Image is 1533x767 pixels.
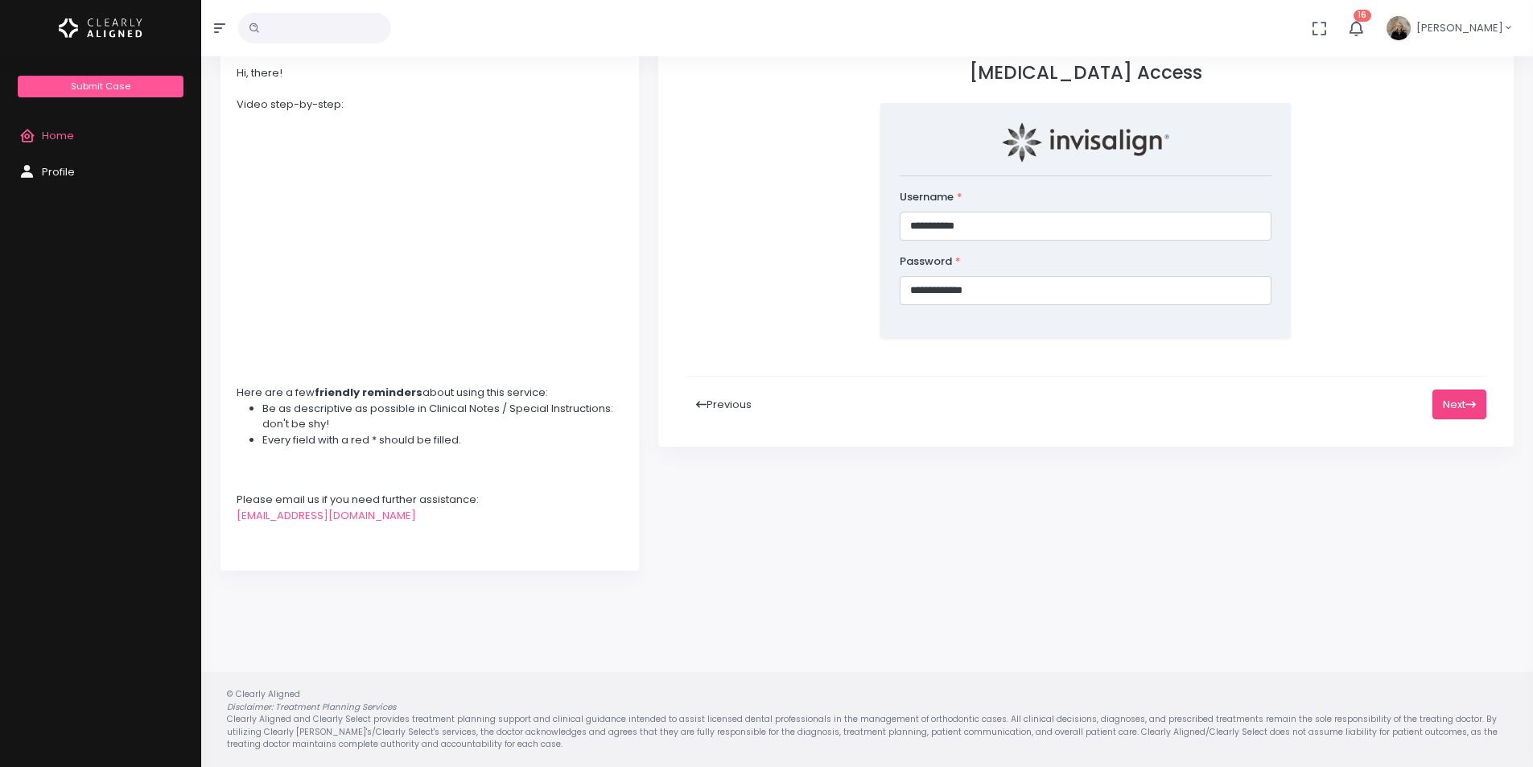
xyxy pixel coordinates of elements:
[1432,390,1486,419] button: Next
[42,164,75,179] span: Profile
[686,62,1486,84] h3: [MEDICAL_DATA] Access
[237,97,623,113] div: Video step-by-step:
[237,492,623,508] div: Please email us if you need further assistance:
[71,80,130,93] span: Submit Case
[315,385,422,400] strong: friendly reminders
[900,254,961,270] label: Password
[900,189,962,205] label: Username
[211,688,1523,751] div: © Clearly Aligned Clearly Aligned and Clearly Select provides treatment planning support and clin...
[262,432,623,448] li: Every field with a red * should be filled.
[1416,20,1503,36] span: [PERSON_NAME]
[18,76,183,97] a: Submit Case
[686,390,762,419] button: Previous
[237,508,416,523] a: [EMAIL_ADDRESS][DOMAIN_NAME]
[1354,10,1371,22] span: 16
[42,128,74,143] span: Home
[237,65,623,81] div: Hi, there!
[1384,14,1413,43] img: Header Avatar
[227,701,396,713] em: Disclaimer: Treatment Planning Services
[262,401,623,432] li: Be as descriptive as possible in Clinical Notes / Special Instructions: don't be shy!
[237,385,623,401] div: Here are a few about using this service:
[1002,122,1169,163] img: invisalign-home-primary-logo.png
[59,11,142,45] img: Logo Horizontal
